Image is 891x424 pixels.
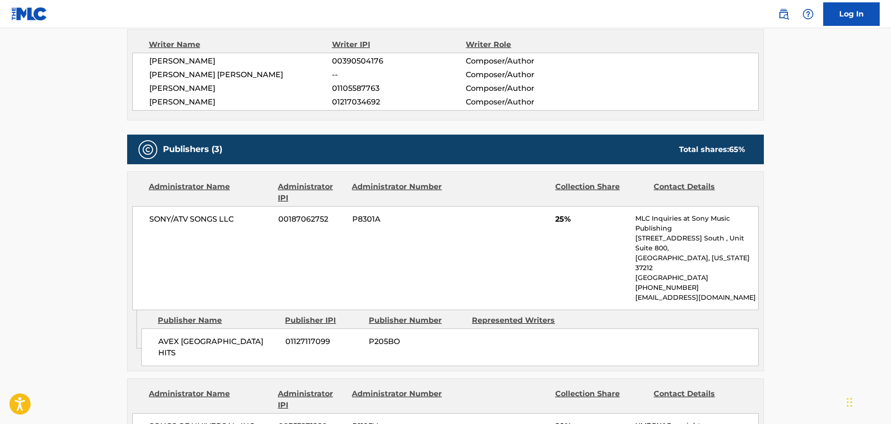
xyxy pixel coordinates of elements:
div: Writer Role [466,39,588,50]
div: Publisher Name [158,315,278,326]
span: Composer/Author [466,83,588,94]
div: Contact Details [654,181,745,204]
img: Publishers [142,144,154,155]
p: [GEOGRAPHIC_DATA], [US_STATE] 37212 [635,253,758,273]
div: Drag [847,388,852,416]
div: Writer IPI [332,39,466,50]
span: Composer/Author [466,56,588,67]
span: Composer/Author [466,69,588,80]
div: Administrator Name [149,388,271,411]
span: 01127117099 [285,336,362,347]
p: [PHONE_NUMBER] [635,283,758,293]
img: help [802,8,814,20]
div: Publisher IPI [285,315,362,326]
div: Publisher Number [369,315,465,326]
span: 25% [555,214,628,225]
div: Help [799,5,818,24]
span: AVEX [GEOGRAPHIC_DATA] HITS [158,336,278,359]
img: MLC Logo [11,7,48,21]
div: Collection Share [555,388,647,411]
span: 65 % [729,145,745,154]
span: SONY/ATV SONGS LLC [149,214,271,225]
div: Writer Name [149,39,332,50]
a: Log In [823,2,880,26]
span: 00390504176 [332,56,466,67]
span: 00187062752 [278,214,345,225]
iframe: Chat Widget [844,379,891,424]
span: P8301A [352,214,444,225]
div: Administrator Number [352,181,443,204]
div: Contact Details [654,388,745,411]
span: -- [332,69,466,80]
p: [GEOGRAPHIC_DATA] [635,273,758,283]
span: [PERSON_NAME] [PERSON_NAME] [149,69,332,80]
span: 01217034692 [332,96,466,108]
span: P205BO [369,336,465,347]
span: [PERSON_NAME] [149,96,332,108]
div: Administrator IPI [278,181,345,204]
div: Represented Writers [472,315,568,326]
div: Collection Share [555,181,647,204]
p: [EMAIL_ADDRESS][DOMAIN_NAME] [635,293,758,303]
a: Public Search [774,5,793,24]
div: Total shares: [679,144,745,155]
h5: Publishers (3) [163,144,222,155]
p: [STREET_ADDRESS] South , Unit Suite 800, [635,233,758,253]
div: Administrator Number [352,388,443,411]
span: Composer/Author [466,96,588,108]
img: search [778,8,789,20]
div: Administrator Name [149,181,271,204]
span: [PERSON_NAME] [149,56,332,67]
p: MLC Inquiries at Sony Music Publishing [635,214,758,233]
div: Administrator IPI [278,388,345,411]
span: 01105587763 [332,83,466,94]
span: [PERSON_NAME] [149,83,332,94]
